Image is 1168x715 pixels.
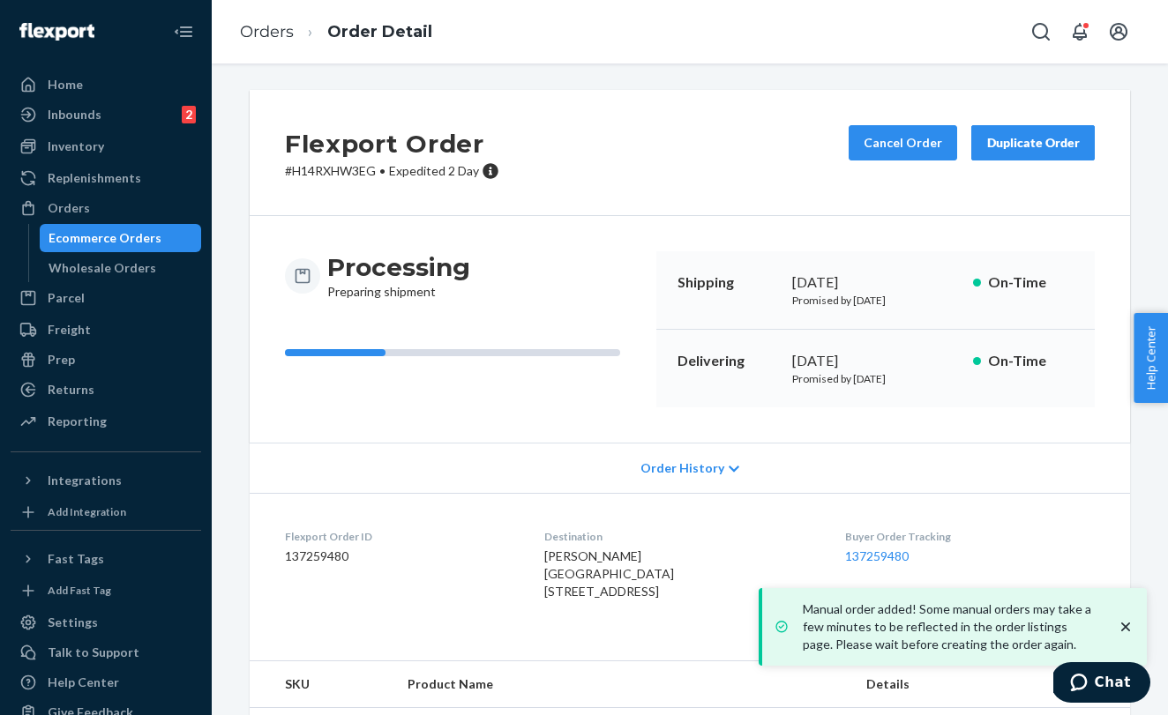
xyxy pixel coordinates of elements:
[11,580,201,601] a: Add Fast Tag
[40,254,202,282] a: Wholesale Orders
[792,293,959,308] p: Promised by [DATE]
[48,644,139,661] div: Talk to Support
[48,138,104,155] div: Inventory
[849,125,957,160] button: Cancel Order
[285,125,499,162] h2: Flexport Order
[240,22,294,41] a: Orders
[226,6,446,58] ol: breadcrumbs
[640,459,724,477] span: Order History
[792,351,959,371] div: [DATE]
[678,351,778,371] p: Delivering
[792,272,959,293] div: [DATE]
[544,548,674,599] span: [PERSON_NAME] [GEOGRAPHIC_DATA] [STREET_ADDRESS]
[48,381,94,398] div: Returns
[182,106,196,123] div: 2
[11,346,201,374] a: Prep
[803,600,1099,653] p: Manual order added! Some manual orders may take a few minutes to be reflected in the order listin...
[11,284,201,312] a: Parcel
[48,614,98,631] div: Settings
[11,164,201,192] a: Replenishments
[1023,14,1059,49] button: Open Search Box
[166,14,201,49] button: Close Navigation
[48,321,91,339] div: Freight
[48,674,119,691] div: Help Center
[48,169,141,187] div: Replenishments
[327,251,470,283] h3: Processing
[1045,661,1130,708] th: Qty
[845,548,909,563] a: 137259480
[1053,662,1150,706] iframe: Abre un widget desde donde se puede chatear con uno de los agentes
[792,371,959,386] p: Promised by [DATE]
[48,289,85,307] div: Parcel
[11,466,201,495] button: Integrations
[48,550,104,568] div: Fast Tags
[1117,618,1134,636] svg: close toast
[379,163,386,178] span: •
[285,547,516,565] dd: 137259480
[11,132,201,160] a: Inventory
[678,272,778,293] p: Shipping
[11,316,201,344] a: Freight
[11,545,201,573] button: Fast Tags
[1134,313,1168,403] button: Help Center
[49,259,156,277] div: Wholesale Orders
[11,194,201,222] a: Orders
[250,661,393,708] th: SKU
[285,529,516,544] dt: Flexport Order ID
[48,583,111,598] div: Add Fast Tag
[389,163,479,178] span: Expedited 2 Day
[1062,14,1097,49] button: Open notifications
[11,608,201,637] a: Settings
[971,125,1095,160] button: Duplicate Order
[986,134,1080,152] div: Duplicate Order
[852,661,1046,708] th: Details
[845,529,1095,544] dt: Buyer Order Tracking
[49,229,161,247] div: Ecommerce Orders
[48,199,90,217] div: Orders
[11,502,201,523] a: Add Integration
[40,224,202,252] a: Ecommerce Orders
[393,661,851,708] th: Product Name
[48,472,122,489] div: Integrations
[11,638,201,667] button: Talk to Support
[11,376,201,404] a: Returns
[11,668,201,696] a: Help Center
[48,106,101,123] div: Inbounds
[48,413,107,430] div: Reporting
[327,22,432,41] a: Order Detail
[285,162,499,180] p: # H14RXHW3EG
[48,76,83,93] div: Home
[11,71,201,99] a: Home
[988,272,1074,293] p: On-Time
[327,251,470,301] div: Preparing shipment
[988,351,1074,371] p: On-Time
[48,351,75,369] div: Prep
[11,407,201,436] a: Reporting
[544,529,818,544] dt: Destination
[48,504,126,519] div: Add Integration
[11,101,201,129] a: Inbounds2
[1101,14,1136,49] button: Open account menu
[19,23,94,41] img: Flexport logo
